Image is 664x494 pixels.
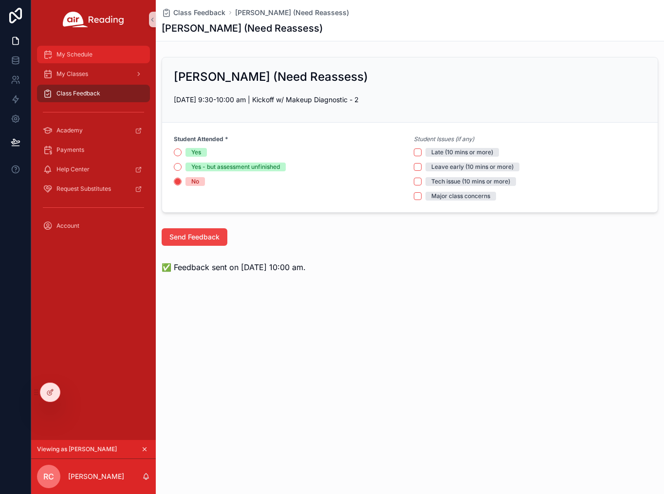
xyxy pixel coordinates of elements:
[431,163,514,171] div: Leave early (10 mins or more)
[37,122,150,139] a: Academy
[169,232,220,242] span: Send Feedback
[162,21,323,35] h1: [PERSON_NAME] (Need Reassess)
[191,148,201,157] div: Yes
[37,180,150,198] a: Request Substitutes
[431,192,490,201] div: Major class concerns
[43,471,54,482] span: RC
[31,39,156,247] div: scrollable content
[37,85,150,102] a: Class Feedback
[174,94,646,105] p: [DATE] 9:30-10:00 am | Kickoff w/ Makeup Diagnostic - 2
[191,177,199,186] div: No
[68,472,124,481] p: [PERSON_NAME]
[56,90,100,97] span: Class Feedback
[431,177,510,186] div: Tech issue (10 mins or more)
[37,46,150,63] a: My Schedule
[37,65,150,83] a: My Classes
[37,217,150,235] a: Account
[235,8,349,18] a: [PERSON_NAME] (Need Reassess)
[414,135,474,143] em: Student Issues (if any)
[174,135,228,143] strong: Student Attended *
[431,148,493,157] div: Late (10 mins or more)
[63,12,124,27] img: App logo
[173,8,225,18] span: Class Feedback
[37,141,150,159] a: Payments
[56,222,79,230] span: Account
[162,228,227,246] button: Send Feedback
[162,261,306,273] span: ✅ Feedback sent on [DATE] 10:00 am.
[56,146,84,154] span: Payments
[56,127,83,134] span: Academy
[37,445,117,453] span: Viewing as [PERSON_NAME]
[56,185,111,193] span: Request Substitutes
[174,69,368,85] h2: [PERSON_NAME] (Need Reassess)
[162,8,225,18] a: Class Feedback
[37,161,150,178] a: Help Center
[56,70,88,78] span: My Classes
[191,163,280,171] div: Yes - but assessment unfinished
[56,51,92,58] span: My Schedule
[56,165,90,173] span: Help Center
